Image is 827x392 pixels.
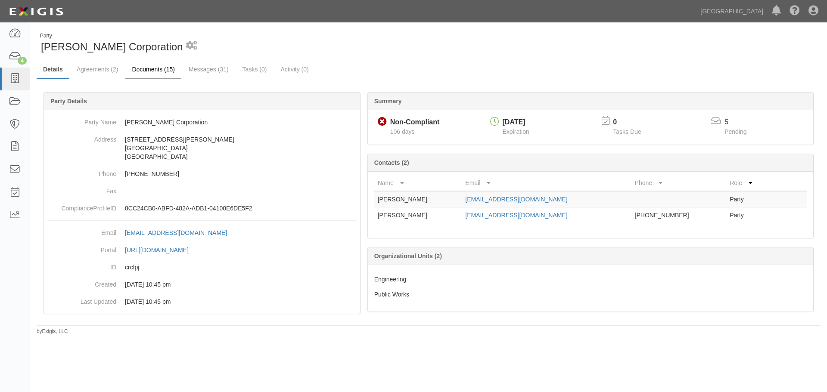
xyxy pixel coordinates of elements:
[18,57,27,65] div: 4
[696,3,768,20] a: [GEOGRAPHIC_DATA]
[47,182,116,195] dt: Fax
[37,32,422,54] div: Vance Corporation
[47,276,116,289] dt: Created
[724,128,746,135] span: Pending
[47,241,116,254] dt: Portal
[726,207,772,223] td: Party
[631,207,727,223] td: [PHONE_NUMBER]
[503,128,529,135] span: Expiration
[47,259,116,272] dt: ID
[726,175,772,191] th: Role
[374,159,409,166] b: Contacts (2)
[274,61,315,78] a: Activity (0)
[613,128,641,135] span: Tasks Due
[125,61,181,79] a: Documents (15)
[374,98,402,105] b: Summary
[41,41,183,52] span: [PERSON_NAME] Corporation
[790,6,800,16] i: Help Center - Complianz
[378,117,387,127] i: Non-Compliant
[125,204,357,213] p: 8CC24CB0-ABFD-482A-ADB1-04100E6DE5F2
[374,253,442,259] b: Organizational Units (2)
[374,191,462,207] td: [PERSON_NAME]
[390,117,440,127] div: Non-Compliant
[125,229,236,236] a: [EMAIL_ADDRESS][DOMAIN_NAME]
[465,196,567,203] a: [EMAIL_ADDRESS][DOMAIN_NAME]
[47,131,116,144] dt: Address
[47,131,357,165] dd: [STREET_ADDRESS][PERSON_NAME] [GEOGRAPHIC_DATA] [GEOGRAPHIC_DATA]
[47,114,357,131] dd: [PERSON_NAME] Corporation
[374,207,462,223] td: [PERSON_NAME]
[42,328,68,334] a: Exigis, LLC
[47,165,116,178] dt: Phone
[462,175,631,191] th: Email
[125,228,227,237] div: [EMAIL_ADDRESS][DOMAIN_NAME]
[726,191,772,207] td: Party
[186,41,197,50] i: 1 scheduled workflow
[47,293,357,310] dd: 08/05/2024 10:45 pm
[236,61,274,78] a: Tasks (0)
[374,291,409,298] span: Public Works
[47,276,357,293] dd: 08/05/2024 10:45 pm
[37,328,68,335] small: by
[47,293,116,306] dt: Last Updated
[374,276,407,283] span: Engineering
[465,212,567,219] a: [EMAIL_ADDRESS][DOMAIN_NAME]
[6,4,66,19] img: logo-5460c22ac91f19d4615b14bd174203de0afe785f0fc80cf4dbbc73dc1793850b.png
[47,200,116,213] dt: ComplianceProfileID
[70,61,124,78] a: Agreements (2)
[37,61,69,79] a: Details
[182,61,235,78] a: Messages (31)
[50,98,87,105] b: Party Details
[47,259,357,276] dd: crcfpj
[390,128,415,135] span: Since 07/01/2025
[40,32,183,40] div: Party
[47,114,116,127] dt: Party Name
[613,117,652,127] p: 0
[374,175,462,191] th: Name
[125,247,198,253] a: [URL][DOMAIN_NAME]
[47,165,357,182] dd: [PHONE_NUMBER]
[631,175,727,191] th: Phone
[503,117,529,127] div: [DATE]
[47,224,116,237] dt: Email
[724,118,728,126] a: 5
